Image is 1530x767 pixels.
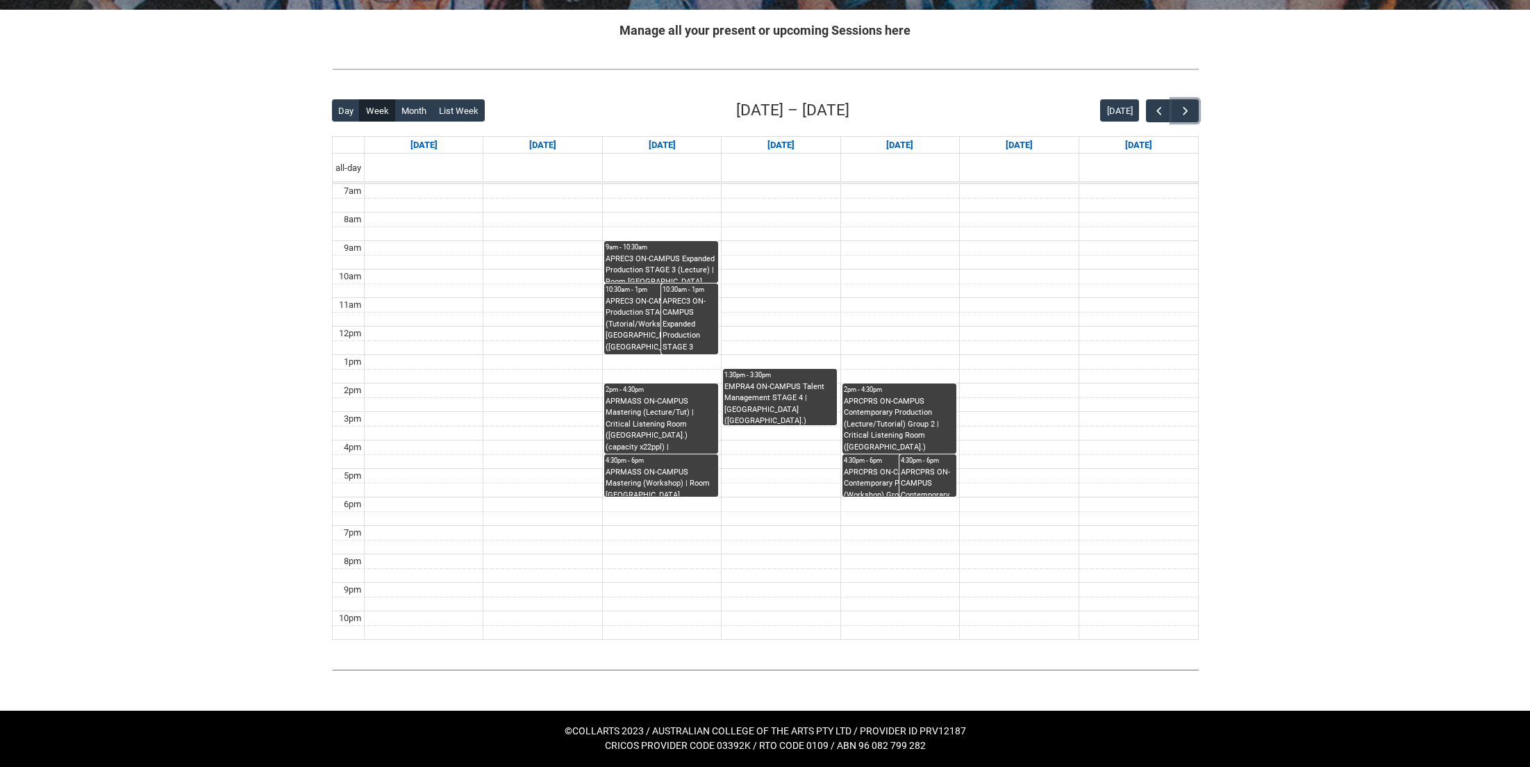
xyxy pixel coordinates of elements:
button: Week [359,99,395,122]
div: APRCPRS ON-CAMPUS Contemporary Production (Workshop) Group 2 | Room [GEOGRAPHIC_DATA] ([GEOGRAPHI... [844,467,955,497]
div: 10pm [336,611,364,625]
div: 10am [336,270,364,283]
div: 4:30pm - 6pm [606,456,717,465]
div: 11am [336,298,364,312]
div: 2pm [341,383,364,397]
div: 5pm [341,469,364,483]
span: all-day [333,161,364,175]
div: 1:30pm - 3:30pm [724,370,835,380]
div: APREC3 ON-CAMPUS Expanded Production STAGE 3 (Tutorial/Workshop) G1 | Room [GEOGRAPHIC_DATA] ([GE... [606,296,717,354]
a: Go to September 17, 2025 [765,137,797,154]
div: 2pm - 4:30pm [844,385,955,395]
img: REDU_GREY_LINE [332,62,1199,76]
button: Next Week [1172,99,1198,122]
div: 1pm [341,355,364,369]
div: 8pm [341,554,364,568]
h2: Manage all your present or upcoming Sessions here [332,21,1199,40]
div: 9am - 10:30am [606,242,717,252]
a: Go to September 18, 2025 [883,137,916,154]
h2: [DATE] – [DATE] [736,99,849,122]
div: 4:30pm - 6pm [901,456,955,465]
div: 9pm [341,583,364,597]
div: 10:30am - 1pm [663,285,717,295]
div: 8am [341,213,364,226]
div: 12pm [336,327,364,340]
button: Month [394,99,433,122]
div: 10:30am - 1pm [606,285,717,295]
a: Go to September 16, 2025 [646,137,679,154]
div: APREC3 ON-CAMPUS Expanded Production STAGE 3 (Tutorial/Workshop) G1 | Studio 3 ([GEOGRAPHIC_DATA]... [663,296,717,354]
div: 4:30pm - 6pm [844,456,955,465]
div: 6pm [341,497,364,511]
div: APRCPRS ON-CAMPUS Contemporary Production (Lecture/Tutorial) Group 2 | Critical Listening Room ([... [844,396,955,454]
div: APREC3 ON-CAMPUS Expanded Production STAGE 3 (Lecture) | Room [GEOGRAPHIC_DATA] ([GEOGRAPHIC_DATA... [606,254,717,283]
button: List Week [432,99,485,122]
button: Previous Week [1146,99,1172,122]
div: 7am [341,184,364,198]
div: APRMASS ON-CAMPUS Mastering (Workshop) | Room [GEOGRAPHIC_DATA] ([GEOGRAPHIC_DATA].) (capacity x3... [606,467,717,497]
a: Go to September 19, 2025 [1003,137,1036,154]
div: 9am [341,241,364,255]
a: Go to September 15, 2025 [526,137,559,154]
div: APRMASS ON-CAMPUS Mastering (Lecture/Tut) | Critical Listening Room ([GEOGRAPHIC_DATA].) (capacit... [606,396,717,454]
a: Go to September 20, 2025 [1122,137,1155,154]
div: 7pm [341,526,364,540]
div: 2pm - 4:30pm [606,385,717,395]
div: EMPRA4 ON-CAMPUS Talent Management STAGE 4 | [GEOGRAPHIC_DATA] ([GEOGRAPHIC_DATA].) (capacity x25... [724,381,835,425]
div: APRCPRS ON-CAMPUS Contemporary Production (Workshop) Group 2 | [GEOGRAPHIC_DATA] ([GEOGRAPHIC_DAT... [901,467,955,497]
img: REDU_GREY_LINE [332,662,1199,677]
button: [DATE] [1100,99,1139,122]
button: Day [332,99,360,122]
div: 3pm [341,412,364,426]
a: Go to September 14, 2025 [408,137,440,154]
div: 4pm [341,440,364,454]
